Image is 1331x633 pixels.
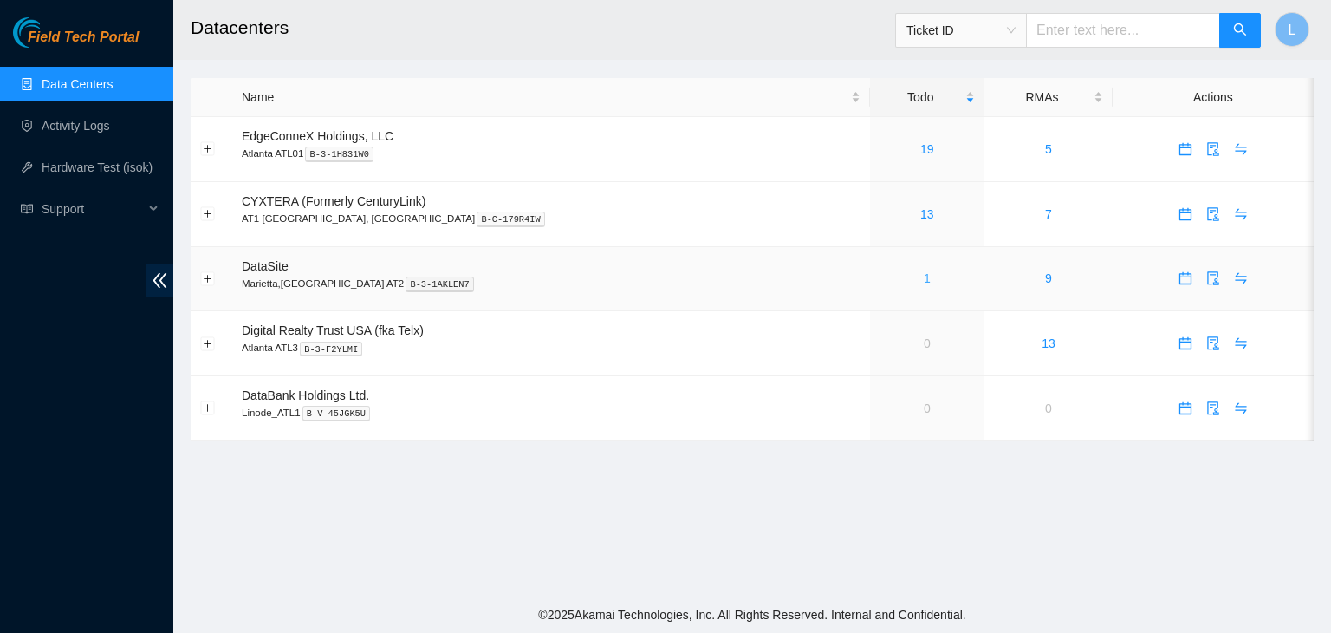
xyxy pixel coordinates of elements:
a: swap [1227,336,1255,350]
span: swap [1228,271,1254,285]
a: 7 [1045,207,1052,221]
footer: © 2025 Akamai Technologies, Inc. All Rights Reserved. Internal and Confidential. [173,597,1331,633]
button: audit [1199,135,1227,163]
button: swap [1227,264,1255,292]
span: calendar [1172,336,1198,350]
a: calendar [1172,401,1199,415]
span: swap [1228,401,1254,415]
button: audit [1199,264,1227,292]
kbd: B-C-179R4IW [477,212,545,227]
a: audit [1199,401,1227,415]
img: Akamai Technologies [13,17,88,48]
span: calendar [1172,401,1198,415]
span: swap [1228,336,1254,350]
span: DataBank Holdings Ltd. [242,388,369,402]
span: calendar [1172,142,1198,156]
p: Marietta,[GEOGRAPHIC_DATA] AT2 [242,276,860,291]
a: calendar [1172,336,1199,350]
button: audit [1199,330,1227,357]
button: calendar [1172,330,1199,357]
button: Expand row [201,401,215,415]
span: audit [1200,401,1226,415]
a: swap [1227,142,1255,156]
button: swap [1227,395,1255,422]
button: swap [1227,200,1255,228]
span: DataSite [242,259,289,273]
a: audit [1199,271,1227,285]
span: swap [1228,142,1254,156]
a: swap [1227,401,1255,415]
button: audit [1199,395,1227,422]
a: 13 [920,207,934,221]
input: Enter text here... [1026,13,1220,48]
a: Activity Logs [42,119,110,133]
a: swap [1227,271,1255,285]
button: audit [1199,200,1227,228]
button: L [1275,12,1309,47]
a: 9 [1045,271,1052,285]
span: L [1289,19,1296,41]
button: Expand row [201,142,215,156]
a: calendar [1172,142,1199,156]
span: Digital Realty Trust USA (fka Telx) [242,323,424,337]
button: swap [1227,330,1255,357]
span: Ticket ID [906,17,1016,43]
a: calendar [1172,271,1199,285]
button: swap [1227,135,1255,163]
p: Atlanta ATL3 [242,340,860,356]
a: Akamai TechnologiesField Tech Portal [13,31,139,54]
button: calendar [1172,395,1199,422]
a: audit [1199,207,1227,221]
a: 5 [1045,142,1052,156]
a: 19 [920,142,934,156]
p: Linode_ATL1 [242,405,860,421]
span: swap [1228,207,1254,221]
button: search [1219,13,1261,48]
a: 0 [924,336,931,350]
button: Expand row [201,271,215,285]
span: calendar [1172,271,1198,285]
span: Field Tech Portal [28,29,139,46]
button: calendar [1172,135,1199,163]
span: audit [1200,271,1226,285]
p: Atlanta ATL01 [242,146,860,161]
button: Expand row [201,207,215,221]
a: 13 [1042,336,1055,350]
kbd: B-3-1H831W0 [305,147,373,162]
kbd: B-3-1AKLEN7 [406,277,474,292]
a: audit [1199,336,1227,350]
a: audit [1199,142,1227,156]
span: read [21,203,33,215]
span: audit [1200,336,1226,350]
p: AT1 [GEOGRAPHIC_DATA], [GEOGRAPHIC_DATA] [242,211,860,226]
span: CYXTERA (Formerly CenturyLink) [242,194,425,208]
kbd: B-V-45JGK5U [302,406,371,421]
span: calendar [1172,207,1198,221]
kbd: B-3-F2YLMI [300,342,362,357]
th: Actions [1113,78,1314,117]
a: Hardware Test (isok) [42,160,153,174]
span: audit [1200,142,1226,156]
a: swap [1227,207,1255,221]
a: Data Centers [42,77,113,91]
span: EdgeConneX Holdings, LLC [242,129,393,143]
span: Support [42,192,144,226]
button: calendar [1172,200,1199,228]
span: double-left [146,264,173,297]
span: search [1233,23,1247,39]
a: 0 [1045,401,1052,415]
a: 1 [924,271,931,285]
button: calendar [1172,264,1199,292]
a: 0 [924,401,931,415]
a: calendar [1172,207,1199,221]
button: Expand row [201,336,215,350]
span: audit [1200,207,1226,221]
